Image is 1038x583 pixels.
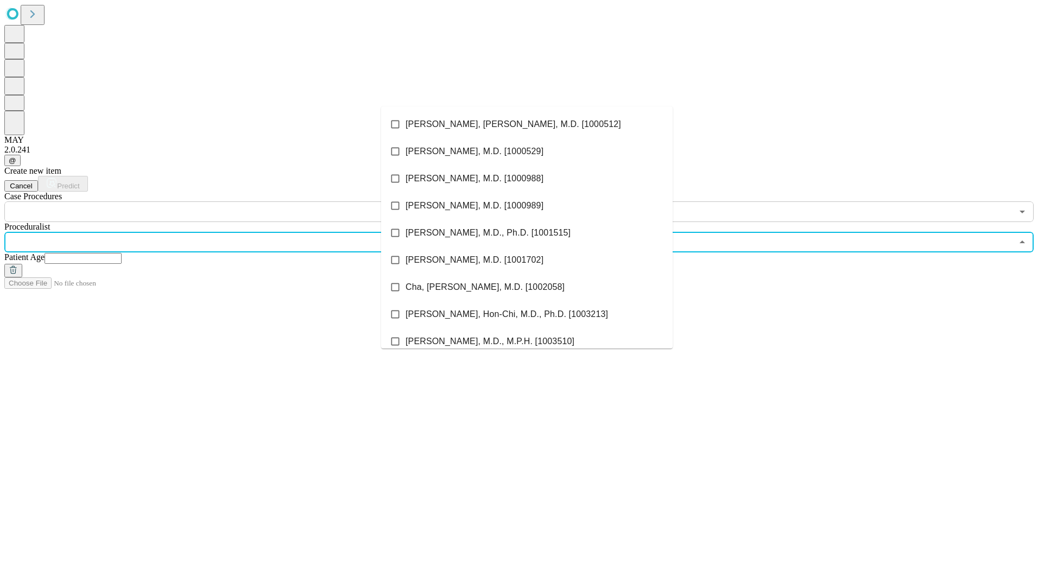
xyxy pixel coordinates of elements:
[57,182,79,190] span: Predict
[406,226,571,239] span: [PERSON_NAME], M.D., Ph.D. [1001515]
[4,166,61,175] span: Create new item
[4,155,21,166] button: @
[406,335,574,348] span: [PERSON_NAME], M.D., M.P.H. [1003510]
[10,182,33,190] span: Cancel
[406,308,608,321] span: [PERSON_NAME], Hon-Chi, M.D., Ph.D. [1003213]
[406,118,621,131] span: [PERSON_NAME], [PERSON_NAME], M.D. [1000512]
[406,281,565,294] span: Cha, [PERSON_NAME], M.D. [1002058]
[406,145,543,158] span: [PERSON_NAME], M.D. [1000529]
[1015,235,1030,250] button: Close
[9,156,16,164] span: @
[38,176,88,192] button: Predict
[4,192,62,201] span: Scheduled Procedure
[4,135,1034,145] div: MAY
[4,180,38,192] button: Cancel
[4,222,50,231] span: Proceduralist
[406,172,543,185] span: [PERSON_NAME], M.D. [1000988]
[4,145,1034,155] div: 2.0.241
[406,199,543,212] span: [PERSON_NAME], M.D. [1000989]
[4,252,45,262] span: Patient Age
[406,254,543,267] span: [PERSON_NAME], M.D. [1001702]
[1015,204,1030,219] button: Open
